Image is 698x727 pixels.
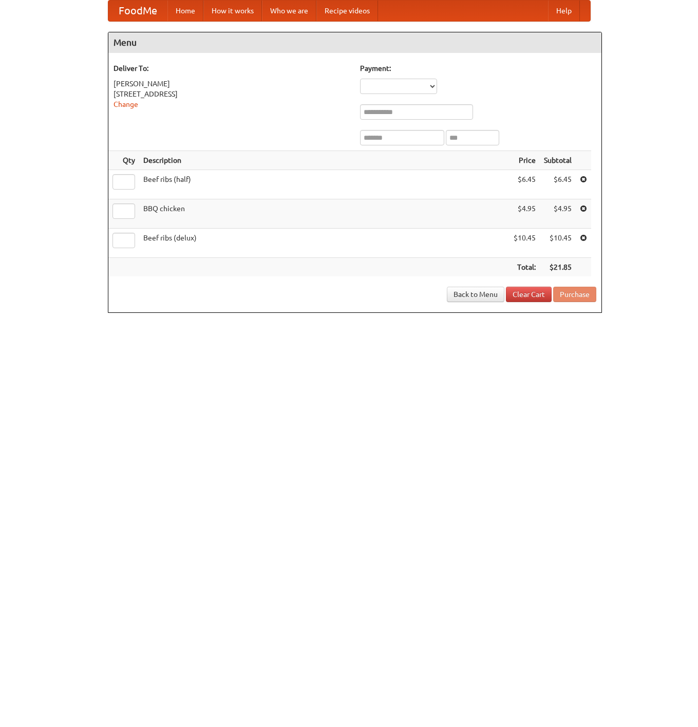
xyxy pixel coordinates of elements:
[203,1,262,21] a: How it works
[139,199,510,229] td: BBQ chicken
[114,100,138,108] a: Change
[510,151,540,170] th: Price
[510,258,540,277] th: Total:
[510,229,540,258] td: $10.45
[316,1,378,21] a: Recipe videos
[139,229,510,258] td: Beef ribs (delux)
[114,89,350,99] div: [STREET_ADDRESS]
[108,151,139,170] th: Qty
[167,1,203,21] a: Home
[108,32,601,53] h4: Menu
[510,199,540,229] td: $4.95
[108,1,167,21] a: FoodMe
[510,170,540,199] td: $6.45
[540,199,576,229] td: $4.95
[548,1,580,21] a: Help
[506,287,552,302] a: Clear Cart
[447,287,504,302] a: Back to Menu
[139,170,510,199] td: Beef ribs (half)
[553,287,596,302] button: Purchase
[360,63,596,73] h5: Payment:
[540,170,576,199] td: $6.45
[114,63,350,73] h5: Deliver To:
[540,229,576,258] td: $10.45
[540,151,576,170] th: Subtotal
[262,1,316,21] a: Who we are
[114,79,350,89] div: [PERSON_NAME]
[540,258,576,277] th: $21.85
[139,151,510,170] th: Description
